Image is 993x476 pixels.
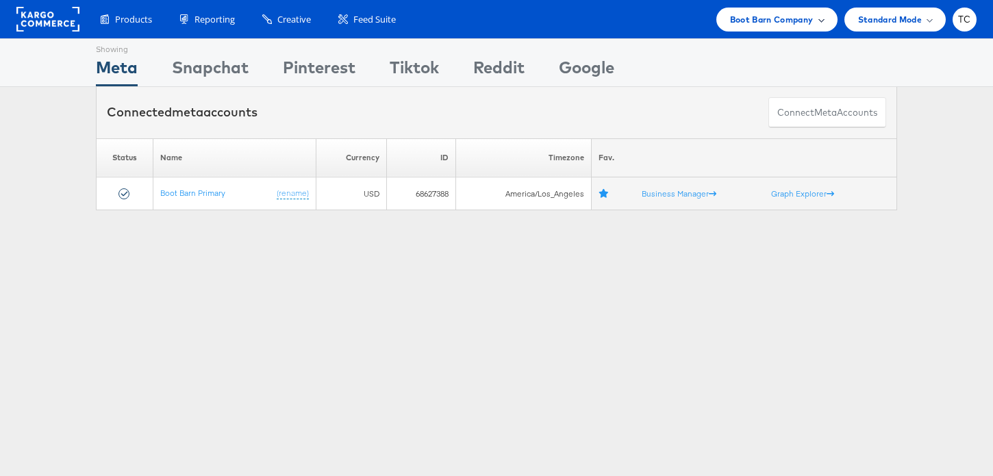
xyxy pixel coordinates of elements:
th: Name [153,138,316,177]
a: Business Manager [642,188,716,199]
span: meta [172,104,203,120]
th: Status [97,138,153,177]
div: Google [559,55,614,86]
div: Reddit [473,55,525,86]
th: Currency [316,138,386,177]
a: Boot Barn Primary [160,188,225,198]
td: USD [316,177,386,210]
th: Timezone [455,138,592,177]
a: (rename) [277,188,309,199]
td: America/Los_Angeles [455,177,592,210]
span: Creative [277,13,311,26]
div: Meta [96,55,138,86]
div: Snapchat [172,55,249,86]
span: Boot Barn Company [730,12,814,27]
button: ConnectmetaAccounts [768,97,886,128]
span: Standard Mode [858,12,922,27]
th: ID [386,138,455,177]
div: Connected accounts [107,103,257,121]
div: Tiktok [390,55,439,86]
span: Products [115,13,152,26]
div: Pinterest [283,55,355,86]
span: meta [814,106,837,119]
span: Reporting [194,13,235,26]
span: TC [958,15,971,24]
span: Feed Suite [353,13,396,26]
div: Showing [96,39,138,55]
td: 68627388 [386,177,455,210]
a: Graph Explorer [771,188,834,199]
